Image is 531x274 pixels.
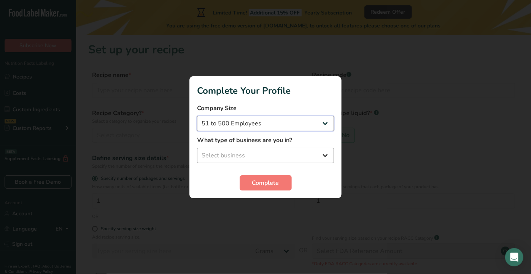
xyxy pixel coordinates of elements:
[252,178,279,187] span: Complete
[197,104,334,113] label: Company Size
[240,175,292,191] button: Complete
[197,136,334,145] label: What type of business are you in?
[197,84,334,98] h1: Complete Your Profile
[505,248,523,266] div: Open Intercom Messenger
